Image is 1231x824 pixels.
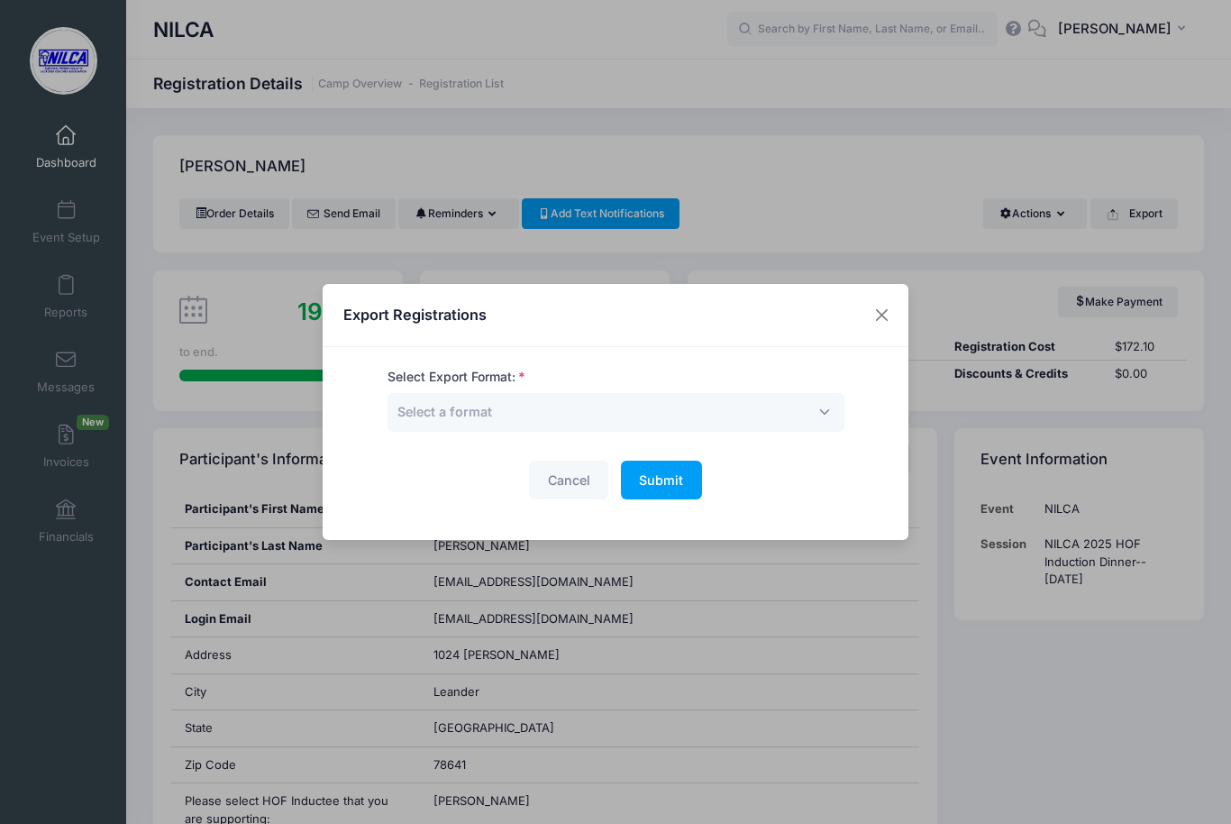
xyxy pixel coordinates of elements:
[866,299,898,332] button: Close
[388,368,525,387] label: Select Export Format:
[388,393,844,432] span: Select a format
[639,472,683,488] span: Submit
[343,304,487,325] h4: Export Registrations
[621,461,702,499] button: Submit
[397,402,492,421] span: Select a format
[397,404,492,419] span: Select a format
[529,461,608,499] button: Cancel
